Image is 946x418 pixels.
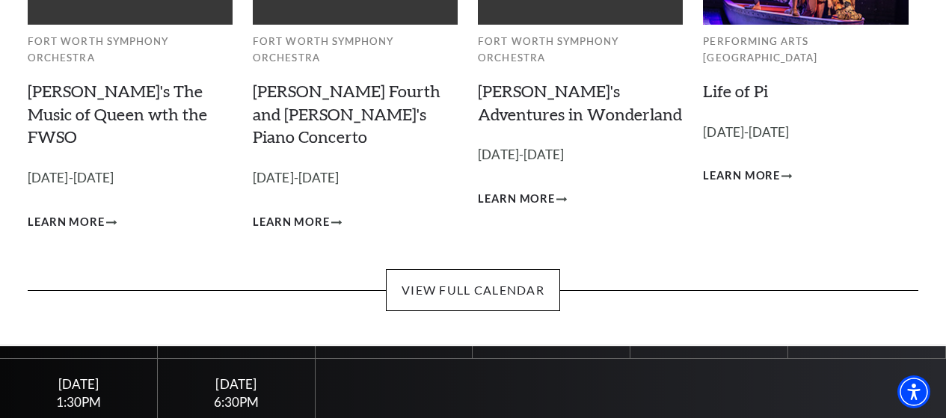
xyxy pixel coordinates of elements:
[386,269,560,311] a: View Full Calendar
[703,81,768,101] a: Life of Pi
[253,81,440,147] a: [PERSON_NAME] Fourth and [PERSON_NAME]'s Piano Concerto
[478,190,555,209] span: Learn More
[176,396,297,408] div: 6:30PM
[703,167,780,185] span: Learn More
[478,33,683,67] p: Fort Worth Symphony Orchestra
[28,81,207,147] a: [PERSON_NAME]'s The Music of Queen wth the FWSO
[253,33,458,67] p: Fort Worth Symphony Orchestra
[253,213,342,232] a: Learn More Brahms Fourth and Grieg's Piano Concerto
[28,213,105,232] span: Learn More
[18,376,139,392] div: [DATE]
[478,144,683,166] p: [DATE]-[DATE]
[28,33,233,67] p: Fort Worth Symphony Orchestra
[703,167,792,185] a: Learn More Life of Pi
[18,396,139,408] div: 1:30PM
[28,213,117,232] a: Learn More Windborne's The Music of Queen wth the FWSO
[478,81,682,124] a: [PERSON_NAME]'s Adventures in Wonderland
[478,190,567,209] a: Learn More Alice's Adventures in Wonderland
[176,376,297,392] div: [DATE]
[253,213,330,232] span: Learn More
[703,33,908,67] p: Performing Arts [GEOGRAPHIC_DATA]
[253,167,458,189] p: [DATE]-[DATE]
[703,122,908,144] p: [DATE]-[DATE]
[28,167,233,189] p: [DATE]-[DATE]
[897,375,930,408] div: Accessibility Menu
